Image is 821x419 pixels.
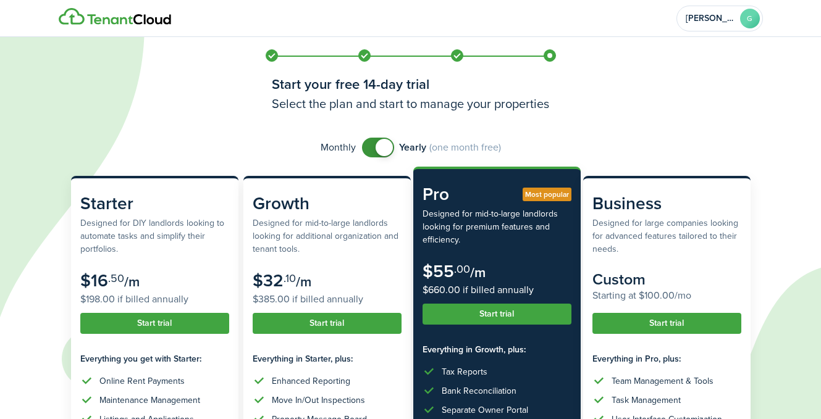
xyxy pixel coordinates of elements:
button: Open menu [676,6,763,31]
div: Online Rent Payments [99,375,185,388]
subscription-pricing-card-price-annual: $385.00 if billed annually [253,292,402,307]
subscription-pricing-card-price-annual: $660.00 if billed annually [423,283,571,297]
subscription-pricing-card-title: Pro [423,181,571,207]
subscription-pricing-card-features-title: Everything in Starter, plus: [253,352,402,365]
div: Separate Owner Portal [442,404,528,417]
button: Start trial [423,304,571,325]
span: gregory [686,14,735,23]
subscription-pricing-card-price-amount: Custom [592,268,646,291]
subscription-pricing-card-price-annual: Starting at $100.00/mo [592,288,741,303]
subscription-pricing-card-price-amount: $32 [253,268,284,293]
subscription-pricing-card-features-title: Everything in Growth, plus: [423,343,571,356]
div: Move In/Out Inspections [272,394,365,407]
div: Enhanced Reporting [272,375,350,388]
subscription-pricing-card-title: Business [592,191,741,217]
subscription-pricing-card-price-period: /m [124,272,140,292]
h1: Start your free 14-day trial [272,74,550,94]
button: Start trial [80,313,229,334]
div: Bank Reconciliation [442,384,516,397]
button: Start trial [253,313,402,334]
subscription-pricing-card-price-annual: $198.00 if billed annually [80,292,229,307]
subscription-pricing-card-price-cents: .10 [284,270,296,286]
button: Start trial [592,313,741,334]
subscription-pricing-card-price-period: /m [470,262,486,283]
div: Task Management [612,394,681,407]
subscription-pricing-card-price-amount: $16 [80,268,108,293]
subscription-pricing-card-description: Designed for large companies looking for advanced features tailored to their needs. [592,217,741,255]
div: Maintenance Management [99,394,200,407]
avatar-text: G [740,9,760,28]
subscription-pricing-card-title: Starter [80,191,229,217]
subscription-pricing-card-description: Designed for mid-to-large landlords looking for premium features and efficiency. [423,207,571,246]
img: Logo [59,8,171,25]
subscription-pricing-card-price-period: /m [296,272,311,292]
div: Team Management & Tools [612,375,714,388]
span: Most popular [525,189,569,200]
h3: Select the plan and start to manage your properties [272,94,550,113]
subscription-pricing-card-description: Designed for mid-to-large landlords looking for additional organization and tenant tools. [253,217,402,255]
span: Monthly [321,140,356,155]
subscription-pricing-card-price-cents: .50 [108,270,124,286]
subscription-pricing-card-price-cents: .00 [454,261,470,277]
div: Tax Reports [442,365,487,378]
subscription-pricing-card-title: Growth [253,191,402,217]
subscription-pricing-card-description: Designed for DIY landlords looking to automate tasks and simplify their portfolios. [80,217,229,255]
subscription-pricing-card-features-title: Everything in Pro, plus: [592,352,741,365]
subscription-pricing-card-features-title: Everything you get with Starter: [80,352,229,365]
subscription-pricing-card-price-amount: $55 [423,259,454,284]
